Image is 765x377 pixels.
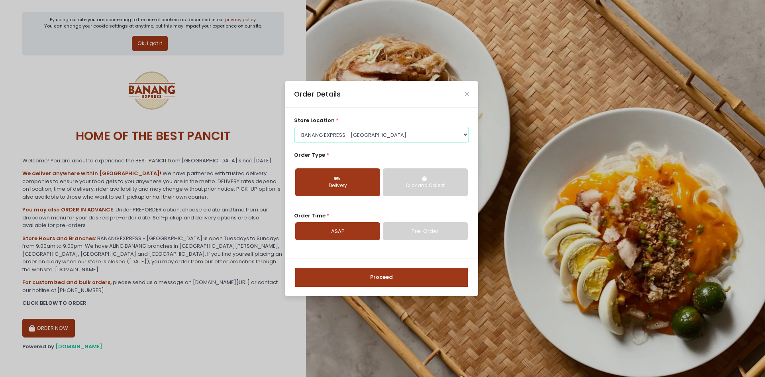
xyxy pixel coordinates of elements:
[295,222,380,241] a: ASAP
[294,151,325,159] span: Order Type
[294,212,326,219] span: Order Time
[465,92,469,96] button: Close
[388,182,462,189] div: Click and Collect
[383,222,468,241] a: Pre-Order
[301,182,375,189] div: Delivery
[295,268,468,287] button: Proceed
[295,168,380,196] button: Delivery
[294,89,341,99] div: Order Details
[383,168,468,196] button: Click and Collect
[294,116,335,124] span: store location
